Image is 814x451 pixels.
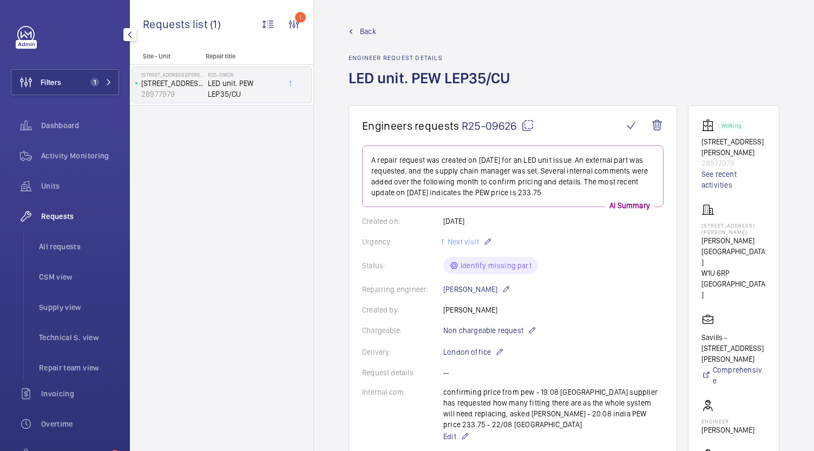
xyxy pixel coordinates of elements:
p: Working [721,124,741,128]
button: Filters1 [11,69,119,95]
span: CSM view [39,271,119,282]
img: elevator.svg [701,119,719,132]
span: Supply view [39,302,119,313]
span: R25-09626 [462,119,534,132]
h1: LED unit. PEW LEP35/CU [349,68,516,105]
span: Filters [41,77,61,88]
span: Dashboard [41,120,119,131]
p: AI Summary [605,200,654,211]
p: [STREET_ADDRESS][PERSON_NAME] [141,78,203,89]
p: [STREET_ADDRESS][PERSON_NAME] [701,222,766,235]
span: All requests [39,241,119,252]
p: A repair request was created on [DATE] for an LED unit issue. An external part was requested, and... [371,155,654,198]
span: Edit [443,431,456,442]
span: Invoicing [41,388,119,399]
span: 1 [90,78,99,87]
a: Comprehensive [701,364,766,386]
h2: R25-09626 [208,71,279,78]
p: London office [443,346,504,359]
p: 28977979 [701,158,766,169]
span: Overtime [41,419,119,429]
p: [PERSON_NAME][GEOGRAPHIC_DATA] [701,235,766,268]
span: Repair team view [39,362,119,373]
p: Site - Unit [130,52,201,60]
p: Repair title [206,52,277,60]
span: Requests list [143,17,210,31]
h2: Engineer request details [349,54,516,62]
span: Activity Monitoring [41,150,119,161]
p: W1U 6RP [GEOGRAPHIC_DATA] [701,268,766,300]
span: Back [360,26,376,37]
p: 28977979 [141,89,203,100]
span: Engineers requests [362,119,459,132]
p: [PERSON_NAME] [701,425,754,435]
p: [STREET_ADDRESS][PERSON_NAME] [141,71,203,78]
p: [STREET_ADDRESS][PERSON_NAME] [701,136,766,158]
p: [PERSON_NAME] [443,283,510,296]
p: Engineer [701,418,754,425]
span: Next visit [445,237,479,246]
p: Savills - [STREET_ADDRESS][PERSON_NAME] [701,332,766,364]
span: LED unit. PEW LEP35/CU [208,78,279,100]
a: See recent activities [701,169,766,190]
span: Technical S. view [39,332,119,343]
span: Requests [41,211,119,222]
span: Units [41,181,119,191]
span: Non chargeable request [443,325,523,336]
